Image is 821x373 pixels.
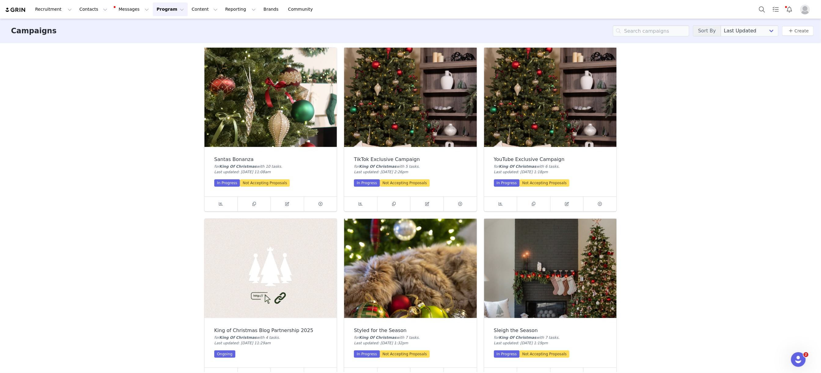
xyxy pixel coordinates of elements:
div: Sleigh the Season [494,328,607,333]
img: YouTube Exclusive Campaign [484,48,617,147]
div: Last updated: [DATE] 2:26pm [354,169,467,175]
a: Brands [260,2,284,16]
div: Not Accepting Proposals [520,350,569,358]
div: for with 6 task . [494,164,607,169]
button: Recruitment [31,2,75,16]
div: for with 4 task . [214,335,327,340]
img: King of Christmas Blog Partnership 2025 [204,219,337,318]
input: Search campaigns [613,25,689,36]
div: TikTok Exclusive Campaign [354,157,467,162]
iframe: Intercom live chat [791,352,806,367]
div: Ongoing [214,350,235,358]
button: Create [782,26,814,36]
span: King Of Christmas [219,164,257,169]
span: s [556,335,558,340]
div: Last updated: [DATE] 11:29am [214,340,327,346]
div: for with 7 task . [494,335,607,340]
div: Santas Bonanza [214,157,327,162]
div: Not Accepting Proposals [380,350,430,358]
div: for with 10 task . [214,164,327,169]
h3: Campaigns [11,25,57,36]
button: Program [153,2,188,16]
span: s [417,335,418,340]
span: s [277,335,279,340]
div: Not Accepting Proposals [380,179,430,187]
button: Notifications [783,2,796,16]
div: Not Accepting Proposals [240,179,290,187]
div: Not Accepting Proposals [520,179,569,187]
div: YouTube Exclusive Campaign [494,157,607,162]
span: King Of Christmas [219,335,257,340]
div: Last updated: [DATE] 1:19pm [494,340,607,346]
div: for with 7 task . [354,335,467,340]
span: King Of Christmas [499,335,536,340]
button: Profile [797,5,816,14]
img: Sleigh the Season [484,219,617,318]
button: Reporting [222,2,260,16]
div: for with 5 task . [354,164,467,169]
a: Create [787,27,809,35]
span: s [556,164,558,169]
a: Community [285,2,319,16]
span: King Of Christmas [359,164,396,169]
div: In Progress [354,179,380,187]
img: Santas Bonanza [204,48,337,147]
span: s [279,164,281,169]
div: In Progress [354,350,380,358]
button: Search [755,2,769,16]
button: Content [188,2,221,16]
div: Last updated: [DATE] 11:08am [214,169,327,175]
div: In Progress [494,350,520,358]
span: 2 [804,352,808,357]
span: King Of Christmas [499,164,536,169]
img: placeholder-profile.jpg [800,5,810,14]
img: Styled for the Season [344,219,477,318]
div: King of Christmas Blog Partnership 2025 [214,328,327,333]
span: s [417,164,418,169]
div: Styled for the Season [354,328,467,333]
img: grin logo [5,7,26,13]
div: Last updated: [DATE] 1:32pm [354,340,467,346]
button: Messages [111,2,153,16]
div: In Progress [494,179,520,187]
img: TikTok Exclusive Campaign [344,48,477,147]
div: In Progress [214,179,240,187]
div: Last updated: [DATE] 1:18pm [494,169,607,175]
a: Tasks [769,2,782,16]
button: Contacts [76,2,111,16]
span: King Of Christmas [359,335,396,340]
